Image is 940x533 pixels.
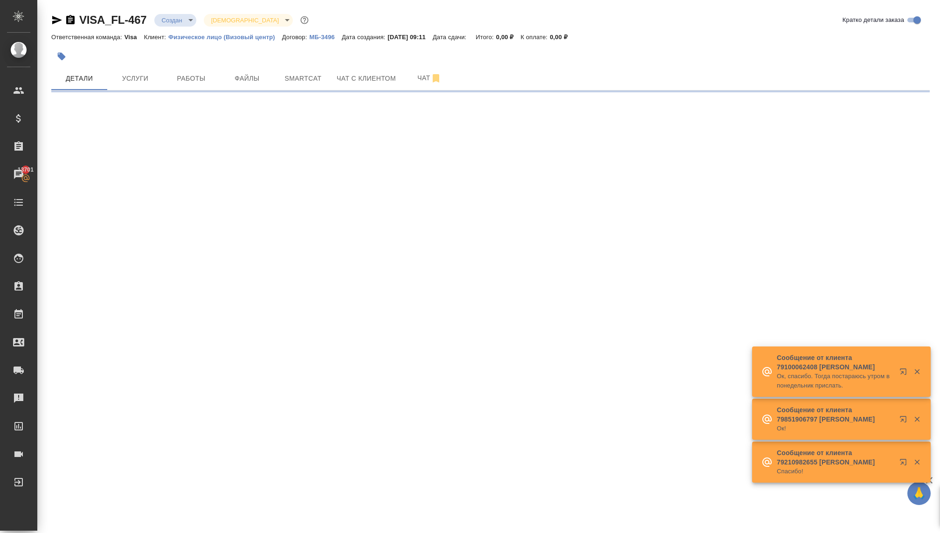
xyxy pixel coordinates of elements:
span: Чат с клиентом [337,73,396,84]
button: Добавить тэг [51,46,72,67]
p: Сообщение от клиента 79851906797 [PERSON_NAME] [777,405,893,424]
p: Итого: [476,34,496,41]
p: Дата сдачи: [433,34,469,41]
button: Открыть в новой вкладке [894,362,916,385]
button: Закрыть [907,367,926,376]
span: Файлы [225,73,270,84]
p: Ответственная команда: [51,34,124,41]
button: Открыть в новой вкладке [894,453,916,475]
div: Создан [154,14,196,27]
p: К оплате: [521,34,550,41]
div: Создан [204,14,293,27]
p: Сообщение от клиента 79100062408 [PERSON_NAME] [777,353,893,372]
button: Скопировать ссылку для ЯМессенджера [51,14,62,26]
span: Работы [169,73,214,84]
a: МБ-3496 [309,33,341,41]
svg: Отписаться [430,73,442,84]
a: 13701 [2,163,35,186]
p: [DATE] 09:11 [387,34,433,41]
p: Физическое лицо (Визовый центр) [168,34,282,41]
span: Smartcat [281,73,325,84]
p: Ок, спасибо. Тогда постараюсь утром в понедельник прислать. [777,372,893,390]
a: Физическое лицо (Визовый центр) [168,33,282,41]
button: Скопировать ссылку [65,14,76,26]
p: МБ-3496 [309,34,341,41]
button: Закрыть [907,458,926,466]
button: Создан [159,16,185,24]
p: 0,00 ₽ [550,34,574,41]
a: VISA_FL-467 [79,14,147,26]
p: Сообщение от клиента 79210982655 [PERSON_NAME] [777,448,893,467]
p: Договор: [282,34,310,41]
button: Закрыть [907,415,926,423]
button: [DEMOGRAPHIC_DATA] [208,16,282,24]
span: 13701 [12,165,39,174]
p: Visa [124,34,144,41]
p: Клиент: [144,34,168,41]
span: Чат [407,72,452,84]
p: Дата создания: [342,34,387,41]
p: Спасибо! [777,467,893,476]
span: Услуги [113,73,158,84]
p: 0,00 ₽ [496,34,521,41]
button: Открыть в новой вкладке [894,410,916,432]
span: Детали [57,73,102,84]
p: Ок! [777,424,893,433]
button: Доп статусы указывают на важность/срочность заказа [298,14,311,26]
span: Кратко детали заказа [843,15,904,25]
